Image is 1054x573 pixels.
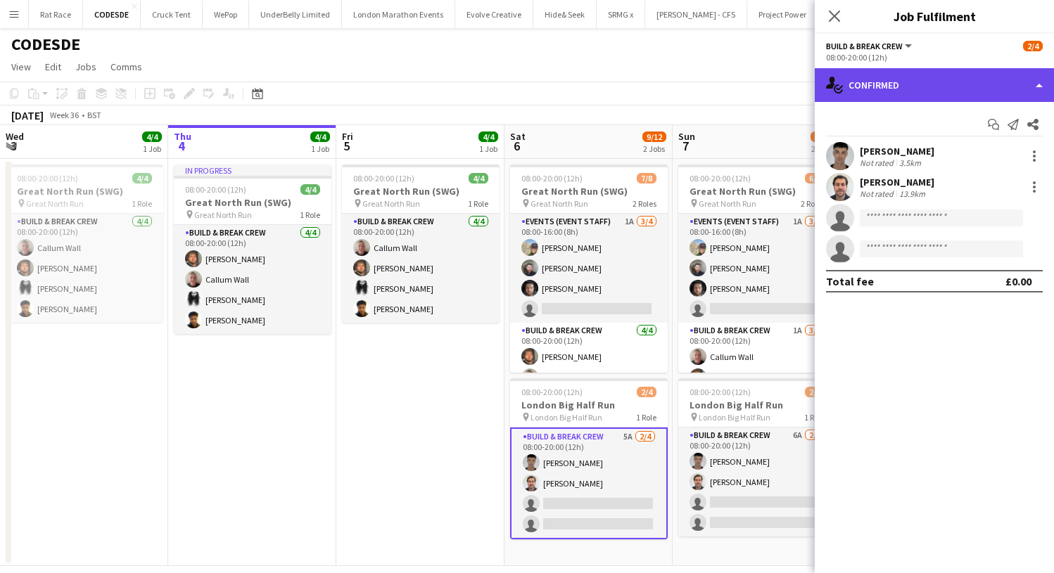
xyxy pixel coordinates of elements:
span: Jobs [75,60,96,73]
app-card-role: Build & Break Crew5A2/408:00-20:00 (12h)[PERSON_NAME][PERSON_NAME] [510,427,668,539]
app-card-role: Events (Event Staff)1A3/408:00-16:00 (8h)[PERSON_NAME][PERSON_NAME][PERSON_NAME] [510,214,668,323]
span: 4/4 [469,173,488,184]
button: London Marathon Events [342,1,455,28]
button: Project Power [747,1,818,28]
a: View [6,58,37,76]
span: 2 Roles [633,198,656,209]
h3: Great North Run (SWG) [678,185,836,198]
span: 08:00-20:00 (12h) [185,184,246,195]
a: Edit [39,58,67,76]
button: Cruck Tent [141,1,203,28]
h3: London Big Half Run [678,399,836,411]
h3: Great North Run (SWG) [342,185,500,198]
span: 1 Role [300,210,320,220]
span: Edit [45,60,61,73]
span: 08:00-20:00 (12h) [521,387,583,397]
span: 7 [676,138,695,154]
span: 2/4 [805,387,825,397]
app-card-role: Build & Break Crew4/408:00-20:00 (12h)Callum Wall[PERSON_NAME][PERSON_NAME][PERSON_NAME] [342,214,500,323]
a: Jobs [70,58,102,76]
div: Not rated [860,157,896,168]
span: 1 Role [636,412,656,423]
span: 08:00-20:00 (12h) [690,173,751,184]
span: 9/12 [642,131,666,142]
span: Thu [174,130,191,143]
div: 1 Job [479,143,497,154]
span: 08:00-20:00 (12h) [690,387,751,397]
div: 13.9km [896,188,928,199]
span: Sat [510,130,526,143]
app-job-card: 08:00-20:00 (12h)4/4Great North Run (SWG) Great North Run1 RoleBuild & Break Crew4/408:00-20:00 (... [6,165,163,323]
button: WePop [203,1,249,28]
span: 4/4 [300,184,320,195]
button: SRMG x [597,1,645,28]
app-job-card: In progress08:00-20:00 (12h)4/4Great North Run (SWG) Great North Run1 RoleBuild & Break Crew4/408... [174,165,331,334]
span: Week 36 [46,110,82,120]
span: 4/4 [310,131,330,142]
span: Great North Run [531,198,588,209]
span: Great North Run [194,210,252,220]
app-card-role: Build & Break Crew4/408:00-20:00 (12h)Callum Wall[PERSON_NAME][PERSON_NAME][PERSON_NAME] [6,214,163,323]
span: 8/12 [811,131,834,142]
button: CODESDE [83,1,141,28]
h3: London Big Half Run [510,399,668,411]
app-card-role: Build & Break Crew4/408:00-20:00 (12h)[PERSON_NAME]Callum Wall[PERSON_NAME][PERSON_NAME] [174,225,331,334]
div: [PERSON_NAME] [860,145,934,157]
div: [PERSON_NAME] [860,176,934,188]
button: Build & Break Crew [826,41,914,51]
app-job-card: 08:00-20:00 (12h)4/4Great North Run (SWG) Great North Run1 RoleBuild & Break Crew4/408:00-20:00 (... [342,165,500,323]
app-job-card: 08:00-20:00 (12h)2/4London Big Half Run London Big Half Run1 RoleBuild & Break Crew5A2/408:00-20:... [510,378,668,539]
span: 4 [172,138,191,154]
div: £0.00 [1005,274,1031,288]
app-card-role: Build & Break Crew6A2/408:00-20:00 (12h)[PERSON_NAME][PERSON_NAME] [678,427,836,536]
app-job-card: 08:00-20:00 (12h)2/4London Big Half Run London Big Half Run1 RoleBuild & Break Crew6A2/408:00-20:... [678,378,836,536]
h1: CODESDE [11,34,80,55]
button: Hide& Seek [533,1,597,28]
span: 7/8 [637,173,656,184]
button: Rat Race [29,1,83,28]
div: 08:00-20:00 (12h) [826,52,1043,63]
app-job-card: 08:00-20:00 (12h)7/8Great North Run (SWG) Great North Run2 RolesEvents (Event Staff)1A3/408:00-16... [510,165,668,373]
button: [PERSON_NAME] - CFS [645,1,747,28]
div: In progress [174,165,331,176]
span: 4/4 [142,131,162,142]
span: 6/8 [805,173,825,184]
span: 1 Role [468,198,488,209]
div: 1 Job [311,143,329,154]
span: 4/4 [132,173,152,184]
app-card-role: Build & Break Crew1A3/408:00-20:00 (12h)Callum Wall[PERSON_NAME] [678,323,836,432]
a: Comms [105,58,148,76]
span: 1 Role [804,412,825,423]
span: View [11,60,31,73]
div: 08:00-20:00 (12h)6/8Great North Run (SWG) Great North Run2 RolesEvents (Event Staff)1A3/408:00-16... [678,165,836,373]
div: 2 Jobs [811,143,834,154]
span: 5 [340,138,353,154]
h3: Great North Run (SWG) [174,196,331,209]
div: 3.5km [896,157,924,168]
span: London Big Half Run [531,412,602,423]
span: 6 [508,138,526,154]
span: 4/4 [478,131,498,142]
span: 3 [4,138,24,154]
span: Build & Break Crew [826,41,903,51]
div: 1 Job [143,143,161,154]
h3: Great North Run (SWG) [510,185,668,198]
span: Great North Run [26,198,84,209]
span: 2/4 [1023,41,1043,51]
span: Great North Run [362,198,420,209]
div: Confirmed [815,68,1054,102]
div: Not rated [860,188,896,199]
app-card-role: Build & Break Crew4/408:00-20:00 (12h)[PERSON_NAME]Callum Wall [510,323,668,432]
button: Evolve Creative [455,1,533,28]
span: Great North Run [699,198,756,209]
span: 08:00-20:00 (12h) [17,173,78,184]
span: London Big Half Run [699,412,770,423]
h3: Great North Run (SWG) [6,185,163,198]
span: 2 Roles [801,198,825,209]
h3: Job Fulfilment [815,7,1054,25]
